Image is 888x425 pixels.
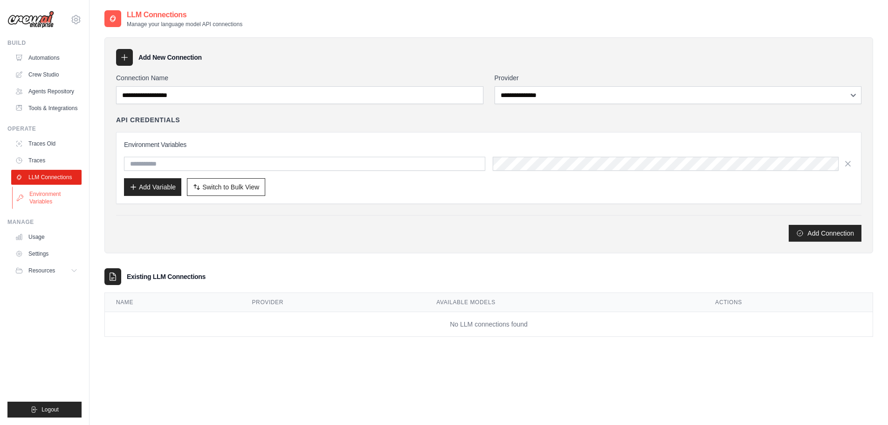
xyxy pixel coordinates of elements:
a: Tools & Integrations [11,101,82,116]
h3: Environment Variables [124,140,854,149]
a: LLM Connections [11,170,82,185]
button: Logout [7,402,82,418]
th: Provider [241,293,426,312]
span: Switch to Bulk View [202,182,259,192]
button: Add Connection [789,225,861,242]
a: Crew Studio [11,67,82,82]
a: Traces Old [11,136,82,151]
div: Manage [7,218,82,226]
td: No LLM connections found [105,312,873,337]
th: Name [105,293,241,312]
button: Add Variable [124,178,181,196]
a: Usage [11,230,82,244]
th: Available Models [425,293,704,312]
button: Switch to Bulk View [187,178,265,196]
h3: Existing LLM Connections [127,272,206,281]
button: Resources [11,263,82,278]
th: Actions [704,293,873,312]
a: Environment Variables [12,187,83,209]
label: Provider [495,73,862,83]
span: Logout [41,406,59,413]
a: Agents Repository [11,84,82,99]
a: Settings [11,246,82,261]
span: Resources [28,267,55,274]
a: Traces [11,153,82,168]
p: Manage your language model API connections [127,21,242,28]
h2: LLM Connections [127,9,242,21]
div: Build [7,39,82,47]
img: Logo [7,11,54,28]
a: Automations [11,50,82,65]
h3: Add New Connection [138,53,202,62]
h4: API Credentials [116,115,180,125]
label: Connection Name [116,73,483,83]
div: Operate [7,125,82,132]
